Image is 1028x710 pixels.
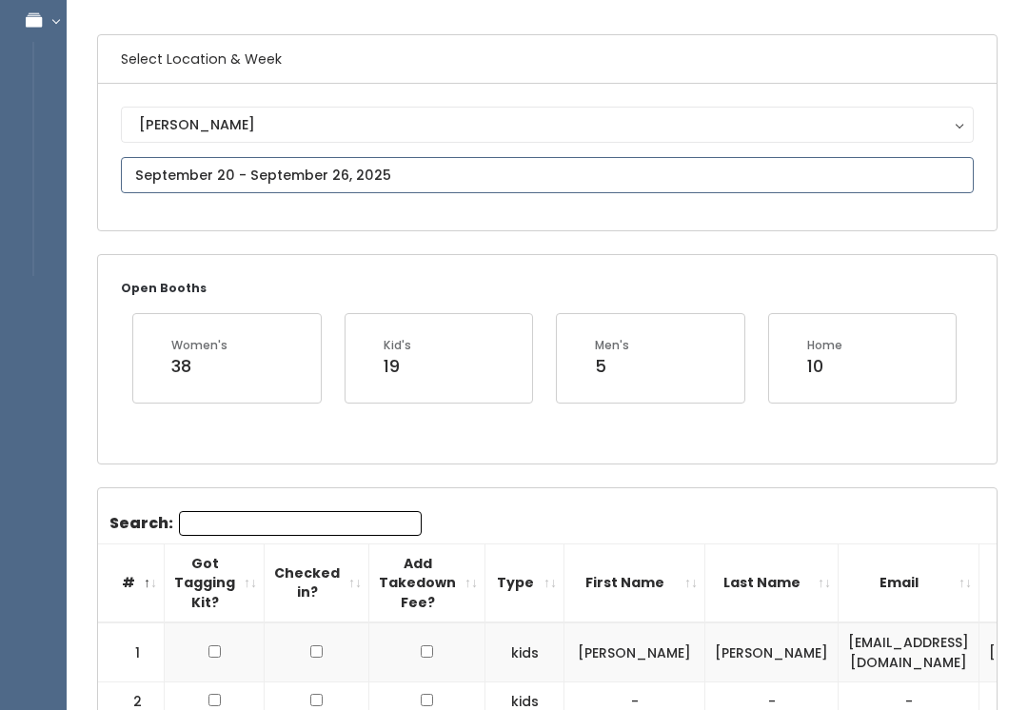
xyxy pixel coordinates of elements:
[369,544,485,623] th: Add Takedown Fee?: activate to sort column ascending
[171,338,227,355] div: Women's
[171,355,227,380] div: 38
[121,281,207,297] small: Open Booths
[839,544,979,623] th: Email: activate to sort column ascending
[265,544,369,623] th: Checked in?: activate to sort column ascending
[705,623,839,683] td: [PERSON_NAME]
[179,512,422,537] input: Search:
[121,158,974,194] input: September 20 - September 26, 2025
[807,355,842,380] div: 10
[384,338,411,355] div: Kid's
[109,512,422,537] label: Search:
[564,544,705,623] th: First Name: activate to sort column ascending
[121,108,974,144] button: [PERSON_NAME]
[595,338,629,355] div: Men's
[705,544,839,623] th: Last Name: activate to sort column ascending
[595,355,629,380] div: 5
[98,623,165,683] td: 1
[165,544,265,623] th: Got Tagging Kit?: activate to sort column ascending
[485,544,564,623] th: Type: activate to sort column ascending
[98,36,997,85] h6: Select Location & Week
[485,623,564,683] td: kids
[384,355,411,380] div: 19
[807,338,842,355] div: Home
[564,623,705,683] td: [PERSON_NAME]
[139,115,956,136] div: [PERSON_NAME]
[98,544,165,623] th: #: activate to sort column descending
[839,623,979,683] td: [EMAIL_ADDRESS][DOMAIN_NAME]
